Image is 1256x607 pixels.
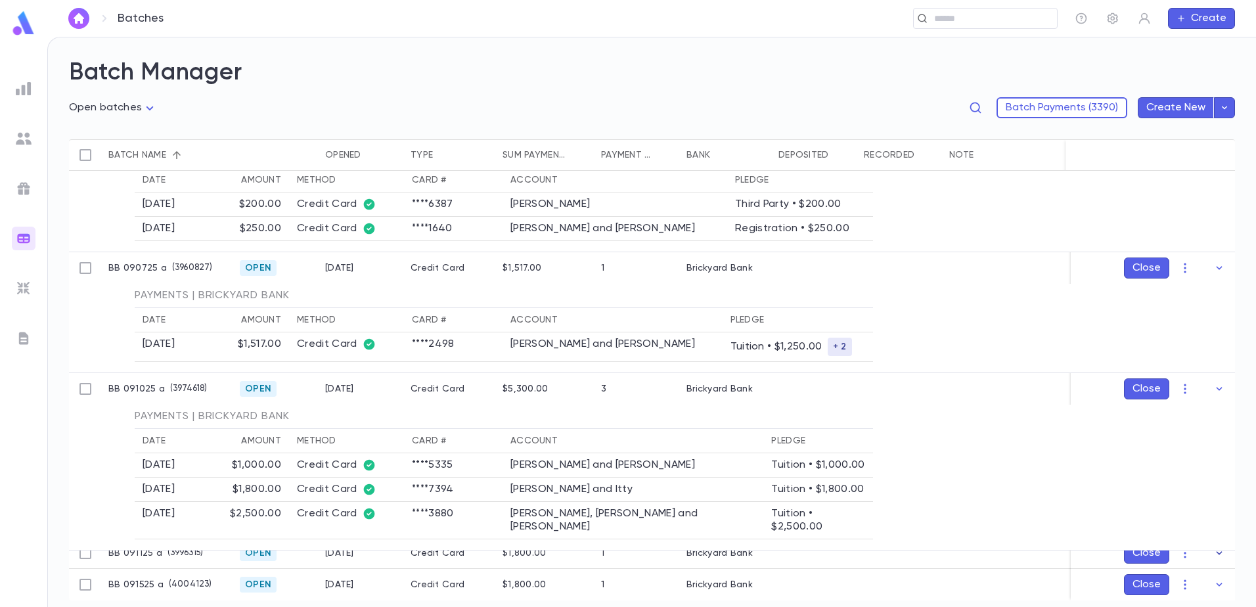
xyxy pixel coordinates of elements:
th: Date [135,308,191,332]
div: Brickyard Bank [686,548,753,558]
div: Third Party • $200.00 [735,198,865,211]
div: Bank [680,139,772,171]
div: Credit Card [297,459,396,472]
div: Sum payments [503,139,567,171]
th: Method [289,168,404,192]
p: BB 090725 a [108,263,167,273]
div: Tuition • $1,250.00 [730,338,865,356]
span: + 2 [828,342,852,352]
p: Batches [118,11,164,26]
div: Deposited [772,139,857,171]
span: Open [240,548,277,558]
div: Payment qty [594,139,680,171]
th: Account [503,429,763,453]
div: $1,517.00 [503,263,542,273]
th: Amount [191,308,289,332]
p: ( 3974618 ) [165,382,207,395]
td: $1,000.00 [191,453,289,478]
td: [PERSON_NAME] and [PERSON_NAME] [503,332,723,362]
button: Sort [652,145,673,166]
div: Credit Card [297,483,396,496]
th: Pledge [763,429,873,453]
div: Tuition • $2,500.00 [771,507,865,533]
div: Deposited [778,139,829,171]
th: Card # [404,429,503,453]
div: Bank [686,139,710,171]
th: Pledge [727,168,873,192]
div: Credit Card [297,338,396,351]
p: BB 091125 a [108,548,162,558]
div: Credit Card [404,569,496,600]
img: logo [11,11,37,36]
td: [DATE] [135,192,191,217]
div: Sum payments [496,139,594,171]
button: Create [1168,8,1235,29]
div: Opened [319,139,404,171]
img: campaigns_grey.99e729a5f7ee94e3726e6486bddda8f1.svg [16,181,32,196]
div: Opened [325,139,361,171]
th: Account [503,168,727,192]
button: Batch Payments (3390) [997,97,1127,118]
div: 1 [601,548,604,558]
button: Sort [361,145,382,166]
div: Credit Card [297,507,396,520]
div: Note [943,139,1074,171]
span: Open [240,263,277,273]
td: [PERSON_NAME], [PERSON_NAME] and [PERSON_NAME] [503,502,763,539]
img: home_white.a664292cf8c1dea59945f0da9f25487c.svg [71,13,87,24]
div: 1 [601,579,604,590]
div: Brickyard Bank [686,579,753,590]
div: Type [404,139,496,171]
button: Create New [1138,97,1214,118]
div: Credit Card [404,373,496,405]
div: Batch name [108,139,166,171]
div: $5,300.00 [503,384,549,394]
td: [PERSON_NAME] [503,192,727,217]
div: 1 [601,263,604,273]
div: 9/10/2025 [325,384,354,394]
td: [DATE] [135,502,191,539]
th: Card # [404,168,503,192]
div: Tuition • $1,000.00 [771,459,865,472]
div: Brickyard Bank [686,263,753,273]
div: Credit Card [404,252,496,284]
p: ( 4004123 ) [164,578,212,591]
span: Open batches [69,102,142,113]
td: $1,800.00 [191,478,289,502]
td: [PERSON_NAME] and [PERSON_NAME] [503,217,727,241]
button: Sort [710,145,731,166]
td: [DATE] [135,478,191,502]
th: Date [135,429,191,453]
th: Account [503,308,723,332]
td: [PERSON_NAME] and [PERSON_NAME] [503,453,763,478]
img: imports_grey.530a8a0e642e233f2baf0ef88e8c9fcb.svg [16,281,32,296]
td: [DATE] [135,332,191,362]
td: [DATE] [135,453,191,478]
td: $2,500.00 [191,502,289,539]
span: Open [240,579,277,590]
td: [PERSON_NAME] and Itty [503,478,763,502]
td: $1,517.00 [191,332,289,362]
img: batches_gradient.0a22e14384a92aa4cd678275c0c39cc4.svg [16,231,32,246]
div: 9/7/2025 [325,263,354,273]
p: BB 091525 a [108,579,164,590]
div: Batch name [102,139,233,171]
th: Amount [191,168,289,192]
th: Method [289,429,404,453]
span: Open [240,384,277,394]
p: ( 3996315 ) [162,547,203,560]
div: Open batches [69,98,158,118]
button: Sort [974,145,995,166]
button: Sort [829,145,850,166]
img: reports_grey.c525e4749d1bce6a11f5fe2a8de1b229.svg [16,81,32,97]
div: Recorded [864,139,914,171]
th: Date [135,168,191,192]
div: Registration • $250.00 [735,222,865,235]
div: $1,800.00 [503,548,547,558]
button: Close [1124,574,1169,595]
span: Payments | Brickyard Bank [135,289,290,302]
p: BB 091025 a [108,384,165,394]
button: Sort [567,145,588,166]
p: ( 3960827 ) [167,261,212,275]
div: Credit Card [297,198,396,211]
